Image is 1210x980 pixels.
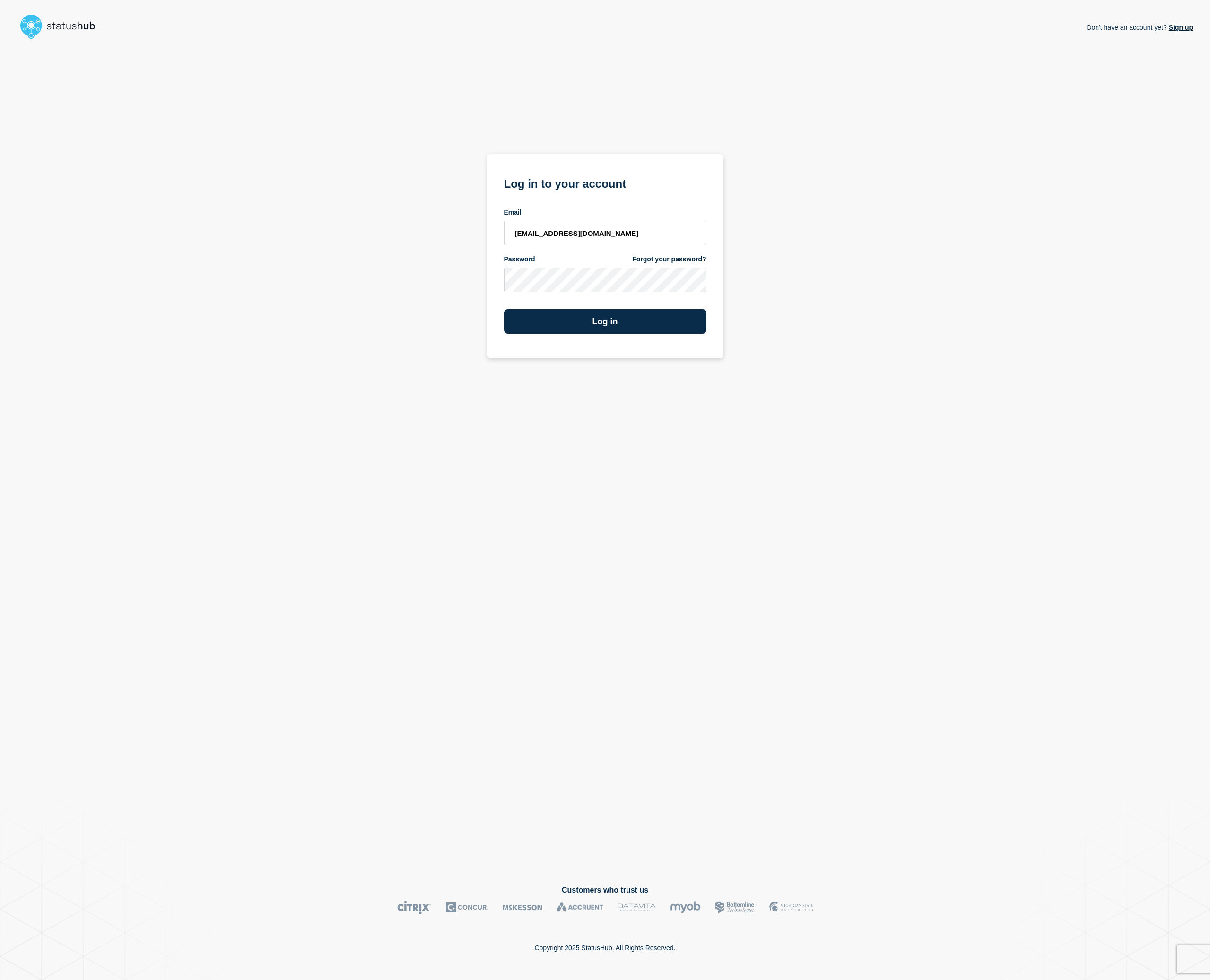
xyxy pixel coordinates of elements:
[504,255,535,264] span: Password
[1167,24,1193,31] a: Sign up
[446,901,488,914] img: Concur logo
[504,174,706,191] h1: Log in to your account
[632,255,706,264] a: Forgot your password?
[504,309,706,334] button: Log in
[557,901,603,914] img: Accruent logo
[1087,16,1193,39] p: Don't have an account yet?
[769,901,813,914] img: MSU logo
[670,901,701,914] img: myob logo
[504,208,522,217] span: Email
[715,901,755,914] img: Bottomline logo
[504,221,706,245] input: email input
[397,901,432,914] img: Citrix logo
[503,901,542,914] img: McKesson logo
[17,11,107,42] img: StatusHub logo
[534,944,675,952] p: Copyright 2025 StatusHub. All Rights Reserved.
[17,886,1193,894] h2: Customers who trust us
[618,901,656,914] img: DataVita logo
[504,268,706,292] input: password input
